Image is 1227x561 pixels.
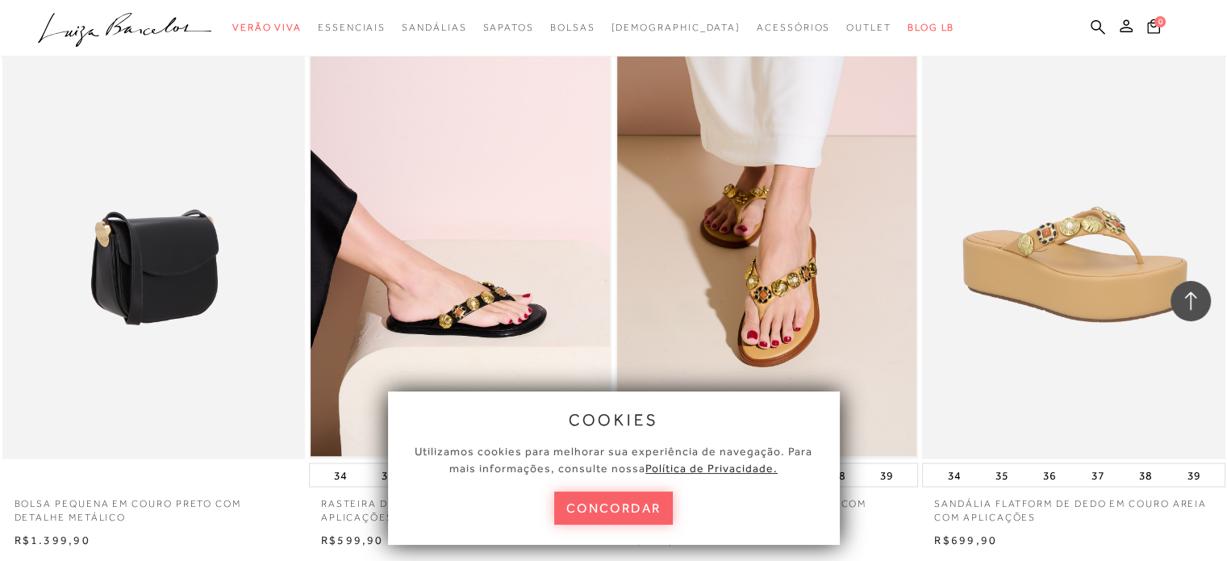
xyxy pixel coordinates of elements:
a: categoryNavScreenReaderText [550,13,595,43]
a: BLOG LB [908,13,954,43]
a: categoryNavScreenReaderText [318,13,386,43]
img: RASTEIRA DE DEDO EM COURO AREIA COM APLICAÇÕES METÁLICAS [617,7,916,457]
a: categoryNavScreenReaderText [482,13,533,43]
button: 37 [1087,463,1109,486]
span: Sapatos [482,22,533,33]
a: SANDÁLIA FLATFORM DE DEDO EM COURO AREIA COM APLICAÇÕES SANDÁLIA FLATFORM DE DEDO EM COURO AREIA ... [924,7,1223,457]
a: categoryNavScreenReaderText [846,13,891,43]
a: BOLSA PEQUENA EM COURO PRETO COM DETALHE METÁLICO [2,487,305,524]
button: 39 [875,463,898,486]
button: 38 [1134,463,1157,486]
a: RASTEIRA DE DEDO EM COURO PRETO COM APLICAÇÕES METÁLICAS RASTEIRA DE DEDO EM COURO PRETO COM APLI... [311,7,610,457]
button: 35 [991,463,1013,486]
a: categoryNavScreenReaderText [232,13,302,43]
span: Outlet [846,22,891,33]
button: 34 [329,463,352,486]
span: 0 [1154,16,1166,27]
img: SANDÁLIA FLATFORM DE DEDO EM COURO AREIA COM APLICAÇÕES [924,7,1223,457]
a: noSubCategoriesText [611,13,741,43]
a: categoryNavScreenReaderText [757,13,830,43]
button: 0 [1142,18,1165,40]
span: R$599,90 [321,533,384,546]
a: categoryNavScreenReaderText [402,13,466,43]
a: BOLSA PEQUENA EM COURO PRETO COM DETALHE METÁLICO [4,7,303,457]
span: Utilizamos cookies para melhorar sua experiência de navegação. Para mais informações, consulte nossa [415,445,812,475]
span: Essenciais [318,22,386,33]
button: 39 [1182,463,1204,486]
span: Verão Viva [232,22,302,33]
img: BOLSA PEQUENA EM COURO PRETO COM DETALHE METÁLICO [4,5,305,459]
a: RASTEIRA DE DEDO EM COURO PRETO COM APLICAÇÕES METÁLICAS [309,487,611,524]
button: concordar [554,492,674,525]
button: 36 [1038,463,1061,486]
span: Acessórios [757,22,830,33]
span: Sandálias [402,22,466,33]
img: RASTEIRA DE DEDO EM COURO PRETO COM APLICAÇÕES METÁLICAS [311,7,610,457]
a: SANDÁLIA FLATFORM DE DEDO EM COURO AREIA COM APLICAÇÕES [922,487,1225,524]
span: Bolsas [550,22,595,33]
button: 34 [942,463,965,486]
span: BLOG LB [908,22,954,33]
span: cookies [569,411,659,429]
a: RASTEIRA DE DEDO EM COURO AREIA COM APLICAÇÕES METÁLICAS RASTEIRA DE DEDO EM COURO AREIA COM APLI... [617,7,916,457]
a: Política de Privacidade. [645,462,778,475]
span: R$699,90 [934,533,997,546]
span: [DEMOGRAPHIC_DATA] [611,22,741,33]
span: R$1.399,90 [15,533,90,546]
